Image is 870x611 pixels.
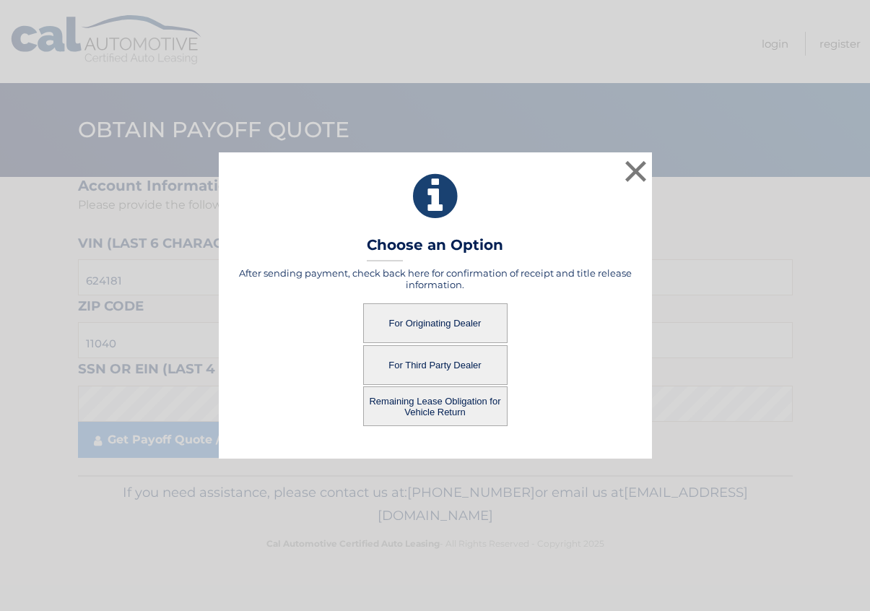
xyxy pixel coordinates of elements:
[363,345,508,385] button: For Third Party Dealer
[367,236,503,261] h3: Choose an Option
[363,386,508,426] button: Remaining Lease Obligation for Vehicle Return
[237,267,634,290] h5: After sending payment, check back here for confirmation of receipt and title release information.
[363,303,508,343] button: For Originating Dealer
[622,157,651,186] button: ×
